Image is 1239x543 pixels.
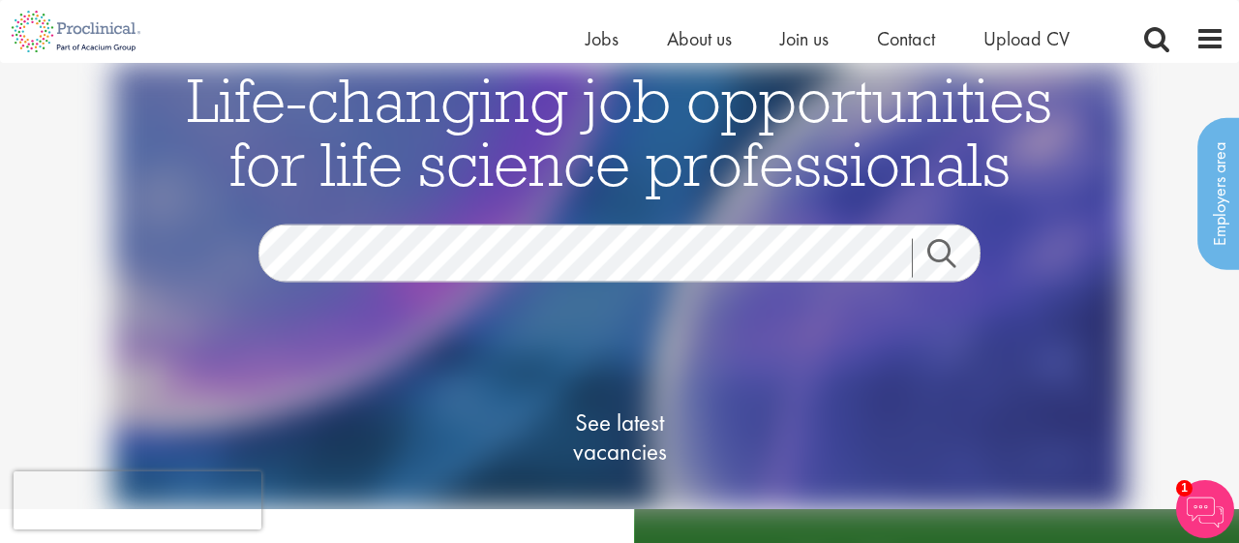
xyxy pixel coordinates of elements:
[187,60,1052,201] span: Life-changing job opportunities for life science professionals
[523,330,716,543] a: See latestvacancies
[912,238,995,277] a: Job search submit button
[780,26,829,51] a: Join us
[877,26,935,51] a: Contact
[112,63,1126,509] img: candidate home
[1176,480,1193,497] span: 1
[983,26,1070,51] a: Upload CV
[667,26,732,51] a: About us
[14,471,261,529] iframe: reCAPTCHA
[523,407,716,466] span: See latest vacancies
[586,26,619,51] a: Jobs
[1176,480,1234,538] img: Chatbot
